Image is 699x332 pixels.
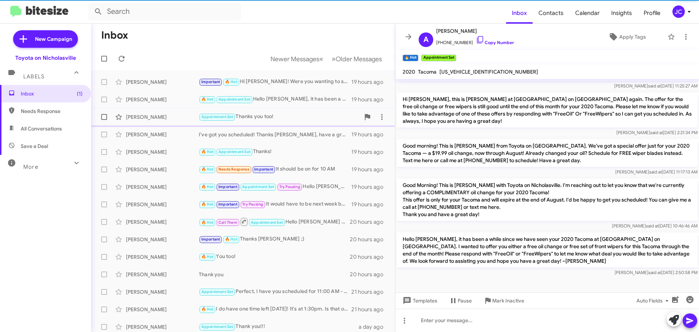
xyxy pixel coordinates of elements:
[351,148,389,156] div: 19 hours ago
[126,113,199,121] div: [PERSON_NAME]
[201,237,220,242] span: Important
[242,184,274,189] span: Appointment Set
[218,184,237,189] span: Important
[23,73,44,80] span: Labels
[332,54,336,63] span: »
[199,288,351,296] div: Perfect, I have you scheduled for 11:00 AM - [DATE]! Let me know if you need anything else, and h...
[218,202,237,207] span: Important
[199,95,351,103] div: Hello [PERSON_NAME], it has been a while since we have seen your 2020 Tacoma at [GEOGRAPHIC_DATA]...
[126,288,199,296] div: [PERSON_NAME]
[506,3,533,24] span: Inbox
[619,30,646,43] span: Apply Tags
[126,78,199,86] div: [PERSON_NAME]
[403,55,418,61] small: 🔥 Hot
[88,3,241,20] input: Search
[351,306,389,313] div: 21 hours ago
[225,79,237,84] span: 🔥 Hot
[350,236,389,243] div: 20 hours ago
[199,78,351,86] div: Hi [PERSON_NAME]! Were you wanting to schedule for that $29.99 oil change?
[23,164,38,170] span: More
[199,323,359,331] div: Thank you!!!
[319,54,323,63] span: «
[126,306,199,313] div: [PERSON_NAME]
[650,130,663,135] span: said at
[254,167,273,172] span: Important
[201,184,214,189] span: 🔥 Hot
[199,271,350,278] div: Thank you
[201,79,220,84] span: Important
[476,40,514,45] a: Copy Number
[13,30,78,48] a: New Campaign
[533,3,569,24] a: Contacts
[636,294,671,307] span: Auto Fields
[201,324,233,329] span: Appointment Set
[201,289,233,294] span: Appointment Set
[199,113,360,121] div: Thanks you too!
[21,125,62,132] span: All Conversations
[666,5,691,18] button: JC
[421,55,456,61] small: Appointment Set
[218,167,249,172] span: Needs Response
[403,69,415,75] span: 2020
[401,294,437,307] span: Templates
[492,294,524,307] span: Mark Inactive
[126,323,199,331] div: [PERSON_NAME]
[201,114,233,119] span: Appointment Set
[126,236,199,243] div: [PERSON_NAME]
[199,131,351,138] div: I've got you scheduled! Thanks [PERSON_NAME], have a great day!
[270,55,319,63] span: Newer Messages
[458,294,472,307] span: Pause
[672,5,685,18] div: JC
[126,218,199,226] div: [PERSON_NAME]
[589,30,664,43] button: Apply Tags
[218,97,250,102] span: Appointment Set
[351,78,389,86] div: 19 hours ago
[615,169,698,175] span: [PERSON_NAME] [DATE] 11:17:13 AM
[199,183,351,191] div: Hello [PERSON_NAME] again from Toyota on [GEOGRAPHIC_DATA]. There is still time this month to red...
[77,90,83,97] span: (1)
[605,3,638,24] a: Insights
[21,142,48,150] span: Save a Deal
[126,201,199,208] div: [PERSON_NAME]
[327,51,386,66] button: Next
[436,35,514,46] span: [PHONE_NUMBER]
[15,54,76,62] div: Toyota on Nicholasville
[35,35,72,43] span: New Campaign
[351,166,389,173] div: 19 hours ago
[126,253,199,261] div: [PERSON_NAME]
[648,83,661,89] span: said at
[351,201,389,208] div: 19 hours ago
[218,149,250,154] span: Appointment Set
[478,294,530,307] button: Mark Inactive
[266,51,328,66] button: Previous
[649,169,662,175] span: said at
[201,307,214,312] span: 🔥 Hot
[646,223,659,229] span: said at
[350,218,389,226] div: 20 hours ago
[436,27,514,35] span: [PERSON_NAME]
[423,34,429,46] span: A
[225,237,237,242] span: 🔥 Hot
[218,220,237,225] span: Call Them
[199,200,351,208] div: It would have to be next week but I will look into seeing if another dealership is closer.
[126,183,199,191] div: [PERSON_NAME]
[395,294,443,307] button: Templates
[351,288,389,296] div: 21 hours ago
[351,131,389,138] div: 19 hours ago
[638,3,666,24] a: Profile
[569,3,605,24] a: Calendar
[199,305,351,313] div: I do have one time left [DATE]! It's at 1:30pm. Is that okay?
[359,323,389,331] div: a day ago
[199,217,350,226] div: Hello [PERSON_NAME] again from Toyota on [GEOGRAPHIC_DATA]. There is still time this month to red...
[648,270,661,275] span: said at
[614,83,698,89] span: [PERSON_NAME] [DATE] 11:25:27 AM
[397,233,698,267] p: Hello [PERSON_NAME], it has been a while since we have seen your 2020 Tacoma at [GEOGRAPHIC_DATA]...
[351,96,389,103] div: 19 hours ago
[126,131,199,138] div: [PERSON_NAME]
[418,69,437,75] span: Tacoma
[336,55,382,63] span: Older Messages
[350,271,389,278] div: 20 hours ago
[201,220,214,225] span: 🔥 Hot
